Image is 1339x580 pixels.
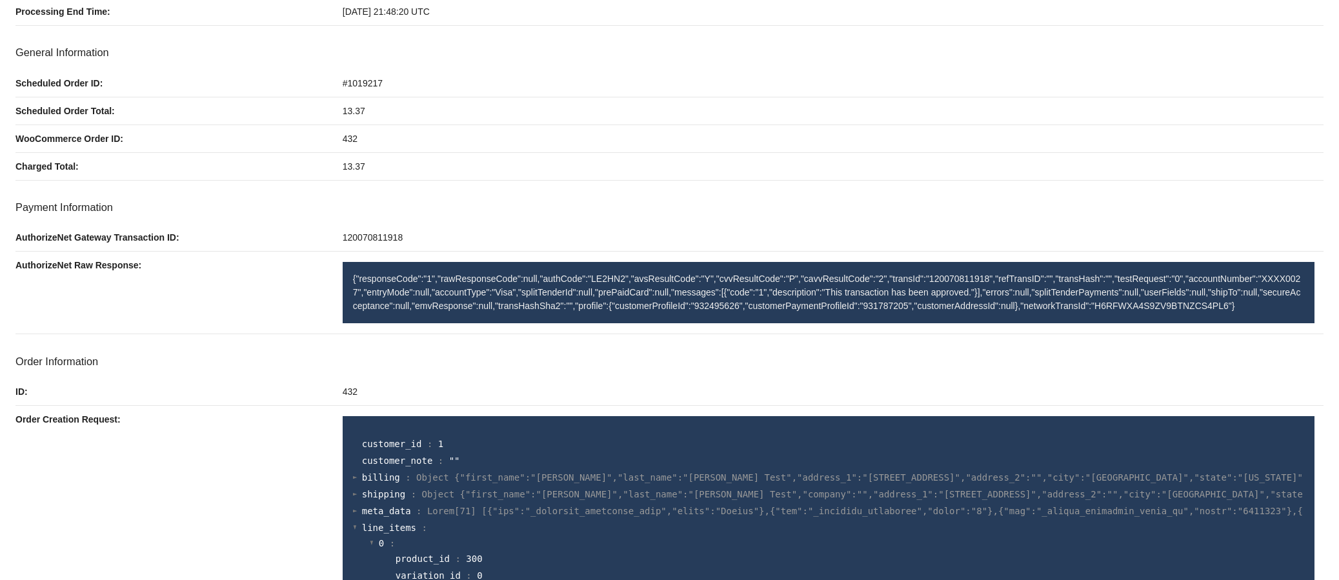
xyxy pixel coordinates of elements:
[362,439,422,449] span: customer_id
[411,489,416,499] span: :
[343,161,365,172] span: 13.37
[343,106,365,116] span: 13.37
[362,472,400,483] span: billing
[466,554,482,564] span: 300
[438,439,443,449] span: 1
[396,554,450,564] span: product_id
[416,506,421,516] span: :
[405,472,410,483] span: :
[362,523,416,533] span: line_items
[438,455,443,466] span: :
[362,489,405,499] span: shipping
[427,439,432,449] span: :
[15,70,343,97] p: Scheduled Order ID:
[343,232,403,243] span: 120070811918
[390,538,395,548] span: :
[449,455,460,466] span: ""
[15,252,343,279] p: AuthorizeNet Raw Response:
[15,201,1324,214] h3: Payment Information
[343,134,357,144] span: 432
[362,455,433,466] span: customer_note
[15,153,343,180] p: Charged Total:
[15,378,343,405] p: ID:
[379,538,384,548] span: 0
[343,386,357,397] span: 432
[343,78,383,88] span: #1019217
[15,46,1324,59] h3: General Information
[421,523,427,533] span: :
[15,224,343,251] p: AuthorizeNet Gateway Transaction ID:
[15,406,343,433] p: Order Creation Request:
[353,272,1305,313] p: {"responseCode":"1","rawResponseCode":null,"authCode":"LE2HN2","avsResultCode":"Y","cvvResultCode...
[455,554,460,564] span: :
[362,506,411,516] span: meta_data
[15,97,343,125] p: Scheduled Order Total:
[15,125,343,152] p: WooCommerce Order ID:
[343,6,430,17] span: [DATE] 21:48:20 UTC
[15,355,1324,368] h3: Order Information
